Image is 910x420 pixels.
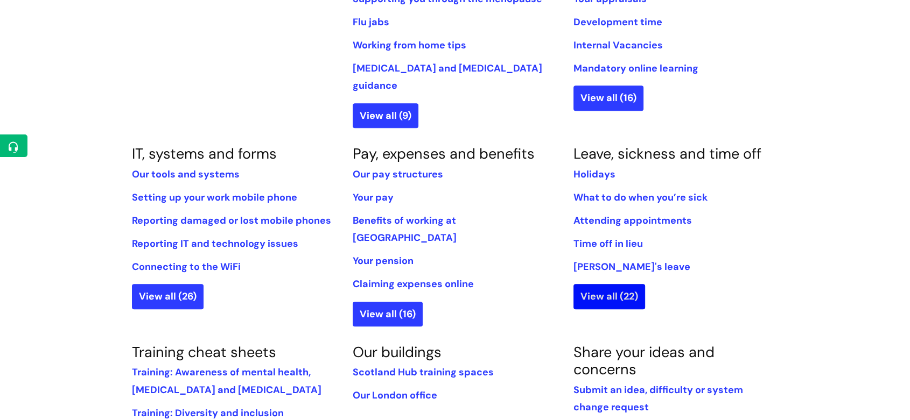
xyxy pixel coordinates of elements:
[573,237,643,250] a: Time off in lieu
[573,16,662,29] a: Development time
[132,144,277,163] a: IT, systems and forms
[353,277,474,290] a: Claiming expenses online
[353,144,535,163] a: Pay, expenses and benefits
[353,343,442,361] a: Our buildings
[573,62,698,75] a: Mandatory online learning
[353,62,542,92] a: [MEDICAL_DATA] and [MEDICAL_DATA] guidance
[573,383,743,414] a: Submit an idea, difficulty or system change request
[132,260,241,273] a: Connecting to the WiFi
[353,254,414,267] a: Your pension
[353,366,494,379] a: Scotland Hub training spaces
[353,168,443,181] a: Our pay structures
[132,366,321,396] a: Training: Awareness of mental health, [MEDICAL_DATA] and [MEDICAL_DATA]
[573,343,715,379] a: Share your ideas and concerns
[573,260,690,273] a: [PERSON_NAME]'s leave
[132,168,240,181] a: Our tools and systems
[353,103,418,128] a: View all (9)
[353,389,437,402] a: Our London office
[132,407,284,419] a: Training: Diversity and inclusion
[132,237,298,250] a: Reporting IT and technology issues
[573,144,761,163] a: Leave, sickness and time off
[573,39,663,52] a: Internal Vacancies
[573,86,643,110] a: View all (16)
[132,191,297,204] a: Setting up your work mobile phone
[573,168,615,181] a: Holidays
[573,191,708,204] a: What to do when you’re sick
[132,214,331,227] a: Reporting damaged or lost mobile phones
[573,214,692,227] a: Attending appointments
[132,284,204,309] a: View all (26)
[353,39,466,52] a: Working from home tips
[353,16,389,29] a: Flu jabs
[353,214,457,244] a: Benefits of working at [GEOGRAPHIC_DATA]
[353,191,394,204] a: Your pay
[353,302,423,326] a: View all (16)
[573,284,645,309] a: View all (22)
[132,343,276,361] a: Training cheat sheets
